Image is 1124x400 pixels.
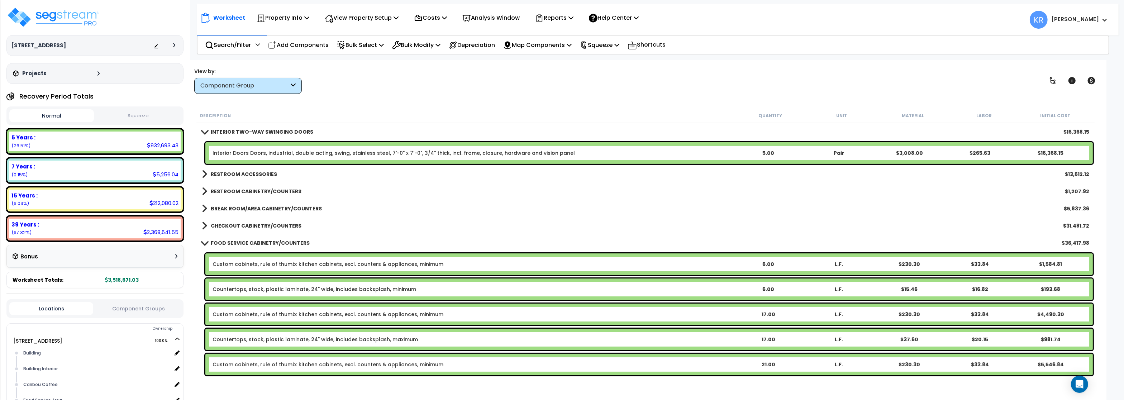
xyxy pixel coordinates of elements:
[624,36,670,54] div: Shortcuts
[211,171,277,178] b: RESTROOM ACCESSORIES
[213,286,416,293] a: Individual Item
[149,199,178,207] div: 212,080.02
[945,361,1015,368] div: $33.84
[213,13,245,23] p: Worksheet
[734,361,804,368] div: 21.00
[11,163,35,170] b: 7 Years :
[9,109,94,122] button: Normal
[22,70,47,77] h3: Projects
[976,113,992,119] small: Labor
[22,380,172,389] div: Caribou Coffee
[11,200,29,206] small: (6.03%)
[1040,113,1070,119] small: Initial Cost
[875,361,944,368] div: $230.30
[143,228,178,236] div: 2,368,641.55
[155,337,174,345] span: 100.0%
[804,261,874,268] div: L.F.
[875,261,944,268] div: $230.30
[11,42,66,49] h3: [STREET_ADDRESS]
[211,239,310,247] b: FOOD SERVICE CABINETRY/COUNTERS
[875,286,944,293] div: $15.46
[1016,261,1086,268] div: $1,584.81
[1016,149,1086,157] div: $16,368.15
[902,113,924,119] small: Material
[945,311,1015,318] div: $33.84
[1016,311,1086,318] div: $4,490.30
[268,40,329,50] p: Add Components
[11,192,38,199] b: 15 Years :
[11,134,35,141] b: 5 Years :
[1071,376,1088,393] div: Open Intercom Messenger
[875,311,944,318] div: $230.30
[445,37,499,53] div: Depreciation
[1065,188,1089,195] div: $1,207.92
[1051,15,1099,23] b: [PERSON_NAME]
[11,143,30,149] small: (26.51%)
[257,13,309,23] p: Property Info
[211,222,301,229] b: CHECKOUT CABINETRY/COUNTERS
[213,361,443,368] a: Individual Item
[105,276,139,284] b: 3,518,671.03
[21,324,183,333] div: Ownership
[628,40,666,50] p: Shortcuts
[875,336,944,343] div: $37.60
[211,205,322,212] b: BREAK ROOM/AREA CABINETRY/COUNTERS
[213,261,443,268] a: Individual Item
[194,68,302,75] div: View by:
[1064,205,1089,212] div: $5,837.36
[414,13,447,23] p: Costs
[22,365,172,373] div: Building Interior
[200,82,289,90] div: Component Group
[875,149,944,157] div: $3,008.00
[13,276,63,284] span: Worksheet Totals:
[147,142,178,149] div: 932,693.43
[734,149,804,157] div: 5.00
[153,171,178,178] div: 5,256.04
[804,286,874,293] div: L.F.
[836,113,847,119] small: Unit
[945,149,1015,157] div: $265.63
[804,336,874,343] div: L.F.
[213,336,418,343] a: Individual Item
[211,188,301,195] b: RESTROOM CABINETRY/COUNTERS
[1016,361,1086,368] div: $5,546.84
[1063,128,1089,135] div: $16,368.15
[1016,286,1086,293] div: $193.68
[1065,171,1089,178] div: $13,612.12
[1016,336,1086,343] div: $981.74
[945,286,1015,293] div: $16.82
[1030,11,1048,29] span: KR
[580,40,619,50] p: Squeeze
[325,13,399,23] p: View Property Setup
[200,113,231,119] small: Description
[213,149,575,157] a: Individual Item
[1062,239,1089,247] div: $36,417.98
[734,336,804,343] div: 17.00
[462,13,520,23] p: Analysis Window
[96,110,180,122] button: Squeeze
[945,261,1015,268] div: $33.84
[734,286,804,293] div: 6.00
[97,305,181,313] button: Component Groups
[535,13,573,23] p: Reports
[264,37,333,53] div: Add Components
[6,6,100,28] img: logo_pro_r.png
[734,311,804,318] div: 17.00
[11,172,28,178] small: (0.15%)
[213,311,443,318] a: Individual Item
[211,128,313,135] b: INTERIOR TWO-WAY SWINGING DOORS
[589,13,639,23] p: Help Center
[804,311,874,318] div: L.F.
[804,361,874,368] div: L.F.
[758,113,782,119] small: Quantity
[804,149,874,157] div: Pair
[945,336,1015,343] div: $20.15
[503,40,572,50] p: Map Components
[392,40,440,50] p: Bulk Modify
[11,229,32,235] small: (67.32%)
[13,337,62,344] a: [STREET_ADDRESS] 100.0%
[449,40,495,50] p: Depreciation
[337,40,384,50] p: Bulk Select
[1063,222,1089,229] div: $31,481.72
[22,349,172,357] div: Building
